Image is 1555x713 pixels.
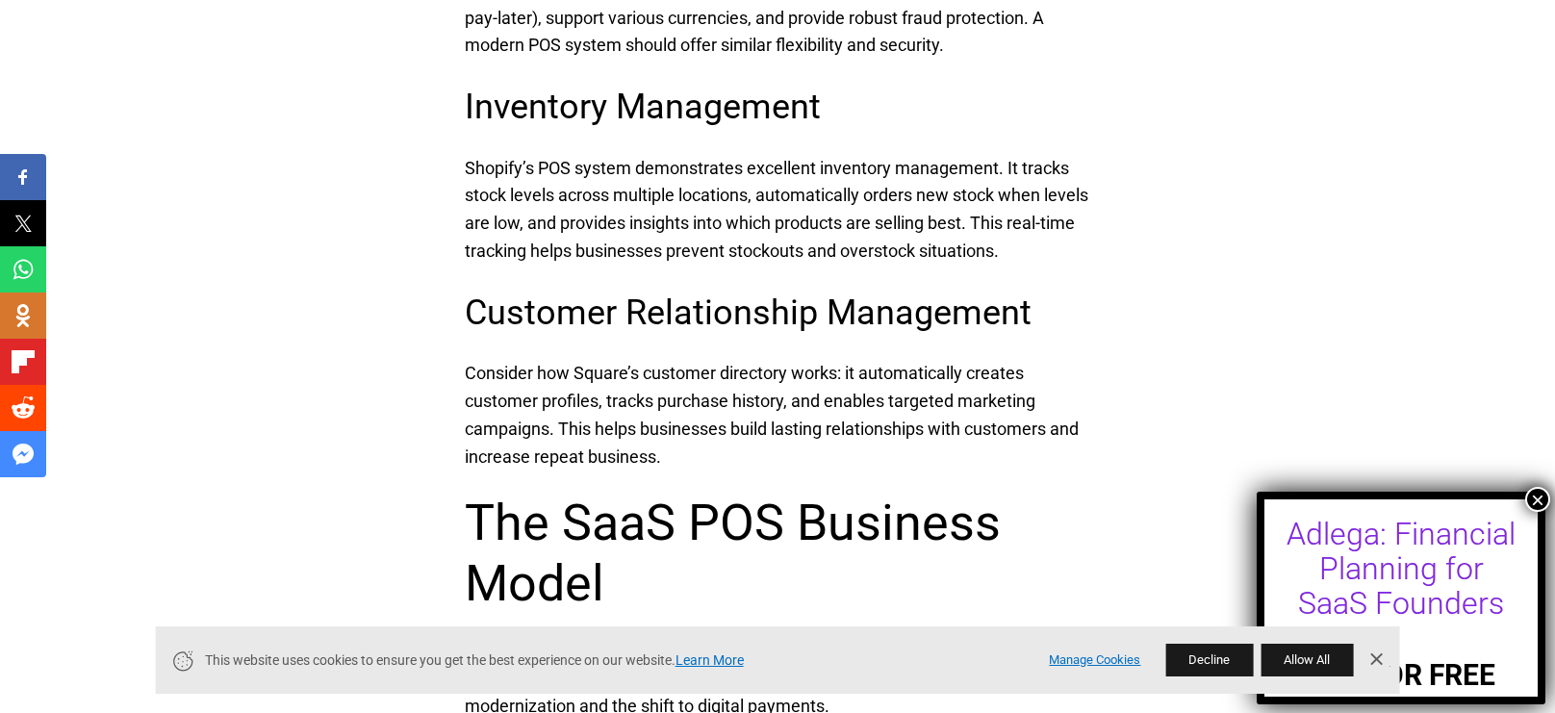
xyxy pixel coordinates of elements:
[465,83,1090,131] h3: Inventory Management
[465,289,1090,337] h3: Customer Relationship Management
[1165,644,1253,676] button: Decline
[465,360,1090,471] p: Consider how Square’s customer directory works: it automatically creates customer profiles, track...
[205,650,1023,671] span: This website uses cookies to ensure you get the best experience on our website.
[1308,624,1495,692] a: TRY FOR FREE
[1049,650,1140,671] a: Manage Cookies
[1282,517,1520,621] div: Adlega: Financial Planning for SaaS Founders
[1261,644,1353,676] button: Allow All
[1525,487,1550,512] button: Close
[1361,646,1389,675] a: Dismiss Banner
[171,649,195,673] svg: Cookie Icon
[465,494,1090,614] h2: The SaaS POS Business Model
[465,155,1090,266] p: Shopify’s POS system demonstrates excellent inventory management. It tracks stock levels across m...
[676,652,744,668] a: Learn More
